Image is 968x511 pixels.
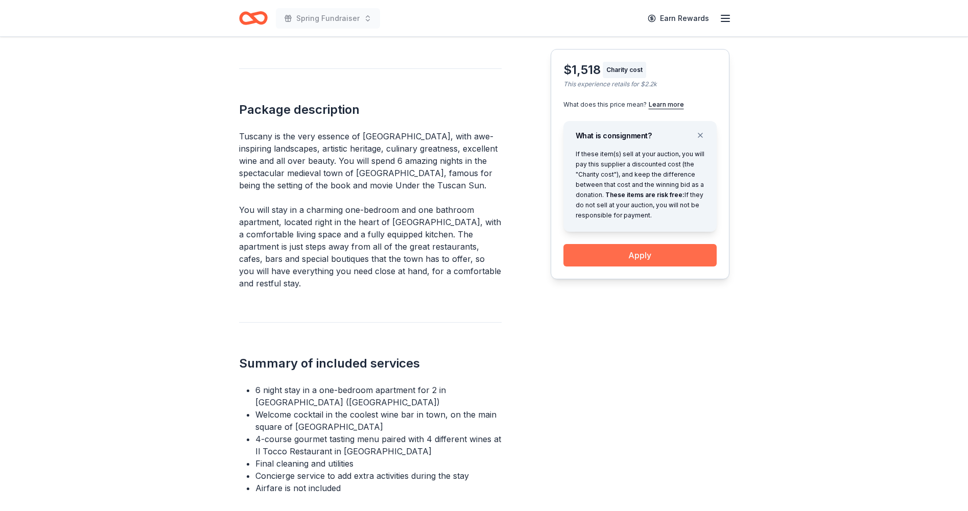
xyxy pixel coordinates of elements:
[605,191,684,199] span: These items are risk free:
[276,8,380,29] button: Spring Fundraiser
[255,384,502,408] li: 6 night stay in a one-bedroom apartment for 2 in [GEOGRAPHIC_DATA] ([GEOGRAPHIC_DATA])
[255,482,502,494] li: Airfare is not included
[563,244,717,266] button: Apply
[255,457,502,470] li: Final cleaning and utilities
[563,80,717,88] div: This experience retails for $2.2k
[239,6,268,30] a: Home
[239,355,502,372] h2: Summary of included services
[603,62,646,78] div: Charity cost
[255,408,502,433] li: Welcome cocktail in the coolest wine bar in town, on the main square of [GEOGRAPHIC_DATA]
[239,130,502,191] p: Tuscany is the very essence of [GEOGRAPHIC_DATA], with awe-inspiring landscapes, artistic heritag...
[239,102,502,118] h2: Package description
[255,433,502,457] li: 4-course gourmet tasting menu paired with 4 different wines at Il Tocco Restaurant in [GEOGRAPHIC...
[296,12,360,25] span: Spring Fundraiser
[563,62,601,78] div: $1,518
[576,131,652,140] span: What is consignment?
[563,101,717,109] div: What does this price mean?
[649,101,684,109] button: Learn more
[642,9,715,28] a: Earn Rewards
[255,470,502,482] li: Concierge service to add extra activities during the stay
[239,204,502,289] p: You will stay in a charming one-bedroom and one bathroom apartment, located right in the heart of...
[576,150,704,219] span: If these item(s) sell at your auction, you will pay this supplier a discounted cost (the "Charity...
